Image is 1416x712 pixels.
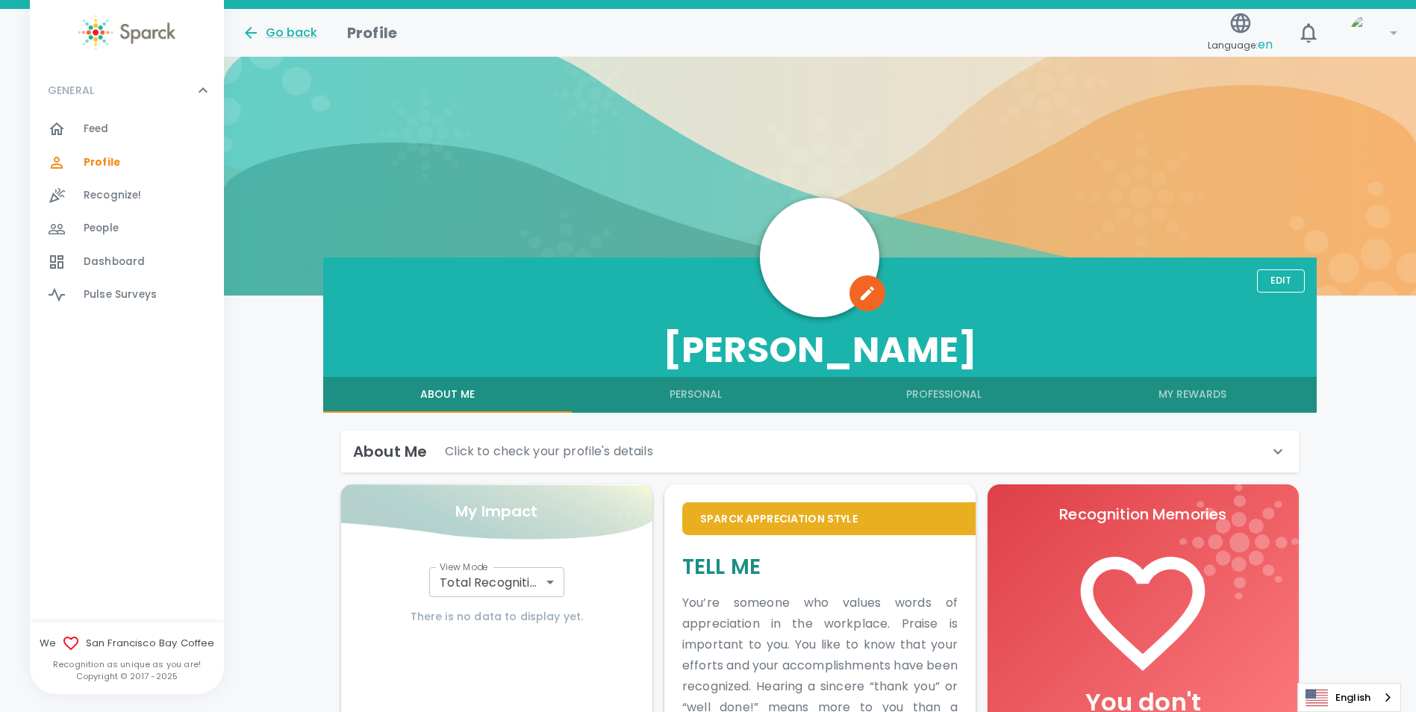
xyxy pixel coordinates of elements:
[1005,502,1281,526] p: Recognition Memories
[323,329,1317,371] h3: [PERSON_NAME]
[48,83,94,98] p: GENERAL
[30,113,224,317] div: GENERAL
[1298,684,1400,711] a: English
[30,212,224,245] a: People
[30,146,224,179] a: Profile
[242,24,317,42] button: Go back
[1297,683,1401,712] div: Language
[820,377,1068,413] button: Professional
[341,431,1299,472] div: About MeClick to check your profile's details
[84,287,157,302] span: Pulse Surveys
[572,377,820,413] button: Personal
[84,254,145,269] span: Dashboard
[84,122,109,137] span: Feed
[30,15,224,50] a: Sparck logo
[84,221,119,236] span: People
[440,560,488,573] label: View Mode
[353,440,427,463] h6: About Me
[30,658,224,670] p: Recognition as unique as you are!
[323,377,572,413] button: About Me
[1068,377,1317,413] button: My Rewards
[347,21,397,45] h1: Profile
[323,377,1317,413] div: full width tabs
[30,113,224,146] a: Feed
[455,499,537,523] p: My Impact
[30,278,224,311] a: Pulse Surveys
[78,15,175,50] img: Sparck logo
[30,246,224,278] a: Dashboard
[1257,269,1305,293] button: Edit
[682,553,958,581] h5: Tell Me
[1179,484,1299,599] img: logo
[84,188,142,203] span: Recognize!
[30,179,224,212] a: Recognize!
[445,443,653,460] p: Click to check your profile's details
[359,609,634,625] h6: There is no data to display yet.
[1350,15,1386,51] img: Picture of David
[30,68,224,113] div: GENERAL
[1208,35,1273,55] span: Language:
[700,511,958,526] p: Sparck Appreciation Style
[1297,683,1401,712] aside: Language selected: English
[30,670,224,682] p: Copyright © 2017 - 2025
[429,567,564,597] div: Total Recognitions
[84,155,120,170] span: Profile
[30,634,224,652] span: We San Francisco Bay Coffee
[1258,36,1273,53] span: en
[760,198,879,317] img: Picture of David Gutierrez
[1202,7,1279,60] button: Language:en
